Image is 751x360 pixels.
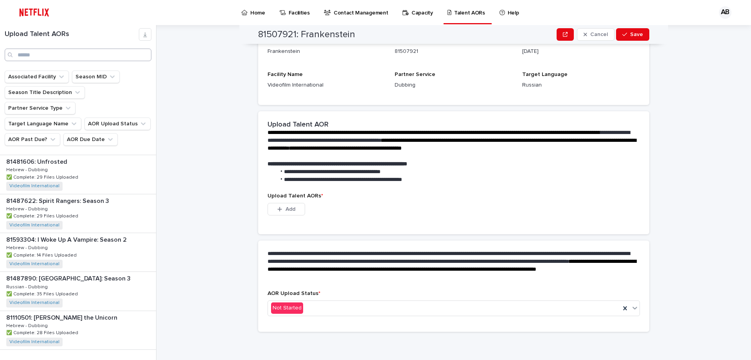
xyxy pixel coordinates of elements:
p: Hebrew - Dubbing [6,244,49,251]
button: AOR Due Date [63,133,118,146]
p: ✅ Complete: 28 Files Uploaded [6,329,80,336]
div: AB [719,6,731,19]
span: Cancel [590,32,608,37]
div: Not Started [271,302,303,314]
h2: Upload Talent AOR [268,121,329,129]
p: 81487622: Spirit Rangers: Season 3 [6,196,111,205]
button: AOR Past Due? [5,133,60,146]
button: Add [268,203,305,215]
span: AOR Upload Status [268,291,320,296]
a: Videofilm International [9,261,59,267]
p: Hebrew - Dubbing [6,205,49,212]
button: Season Title Description [5,86,85,99]
button: Associated Facility [5,71,69,83]
img: ifQbXi3ZQGMSEF7WDB7W [16,5,53,20]
button: Cancel [577,28,614,41]
p: 81507921 [395,47,512,56]
span: Upload Talent AORs [268,193,323,199]
p: [DATE] [522,47,640,56]
h1: Upload Talent AORs [5,30,139,39]
p: Videofilm International [268,81,385,89]
p: Russian - Dubbing [6,283,49,290]
button: AOR Upload Status [84,118,151,130]
p: Hebrew - Dubbing [6,166,49,173]
span: Save [630,32,643,37]
a: Videofilm International [9,339,59,345]
p: 81487890: [GEOGRAPHIC_DATA]: Season 3 [6,273,132,282]
input: Search [5,49,151,61]
span: Facility Name [268,72,303,77]
a: Videofilm International [9,300,59,306]
button: Target Language Name [5,118,81,130]
button: Season MID [72,71,120,83]
span: Partner Service [395,72,435,77]
p: ✅ Complete: 14 Files Uploaded [6,251,78,258]
p: ✅ Complete: 29 Files Uploaded [6,212,80,219]
p: Dubbing [395,81,512,89]
span: Target Language [522,72,568,77]
p: 81481606: Unfrosted [6,157,69,166]
a: Videofilm International [9,223,59,228]
p: 81110501: [PERSON_NAME] the Unicorn [6,313,119,322]
p: Frankenstein [268,47,385,56]
p: ✅ Complete: 29 Files Uploaded [6,173,80,180]
button: Partner Service Type [5,102,75,114]
p: Russian [522,81,640,89]
h2: 81507921: Frankenstein [258,29,355,40]
p: Hebrew - Dubbing [6,322,49,329]
button: Save [616,28,649,41]
p: 81593304: I Woke Up A Vampire: Season 2 [6,235,128,244]
span: Add [286,206,295,212]
a: Videofilm International [9,183,59,189]
p: ✅ Complete: 35 Files Uploaded [6,290,79,297]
